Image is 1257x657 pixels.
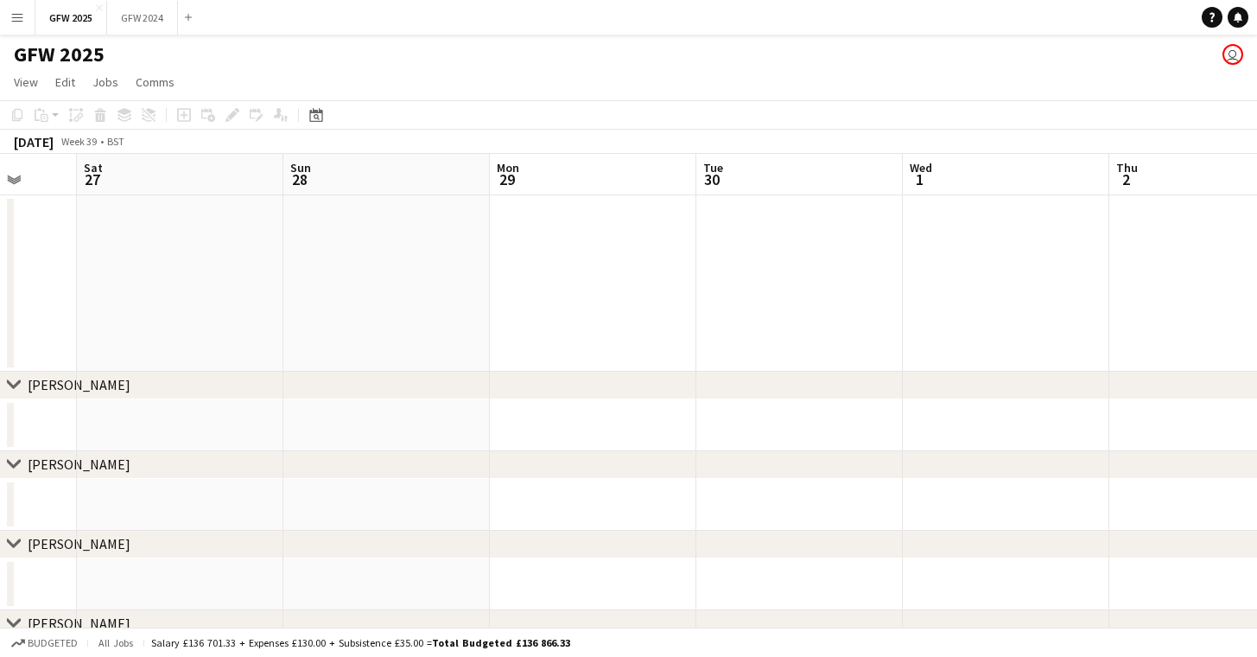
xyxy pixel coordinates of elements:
[48,71,82,93] a: Edit
[907,169,932,189] span: 1
[9,634,80,653] button: Budgeted
[151,636,570,649] div: Salary £136 701.33 + Expenses £130.00 + Subsistence £35.00 =
[1116,160,1138,175] span: Thu
[107,1,178,35] button: GFW 2024
[81,169,103,189] span: 27
[28,376,130,393] div: [PERSON_NAME]
[432,636,570,649] span: Total Budgeted £136 866.33
[92,74,118,90] span: Jobs
[28,535,130,552] div: [PERSON_NAME]
[14,133,54,150] div: [DATE]
[14,74,38,90] span: View
[107,135,124,148] div: BST
[86,71,125,93] a: Jobs
[129,71,181,93] a: Comms
[910,160,932,175] span: Wed
[1114,169,1138,189] span: 2
[136,74,175,90] span: Comms
[95,636,136,649] span: All jobs
[288,169,311,189] span: 28
[7,71,45,93] a: View
[290,160,311,175] span: Sun
[28,615,130,632] div: [PERSON_NAME]
[57,135,100,148] span: Week 39
[28,637,78,649] span: Budgeted
[1222,44,1243,65] app-user-avatar: Mike Bolton
[35,1,107,35] button: GFW 2025
[55,74,75,90] span: Edit
[14,41,105,67] h1: GFW 2025
[703,160,723,175] span: Tue
[497,160,519,175] span: Mon
[494,169,519,189] span: 29
[701,169,723,189] span: 30
[84,160,103,175] span: Sat
[28,456,130,473] div: [PERSON_NAME]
